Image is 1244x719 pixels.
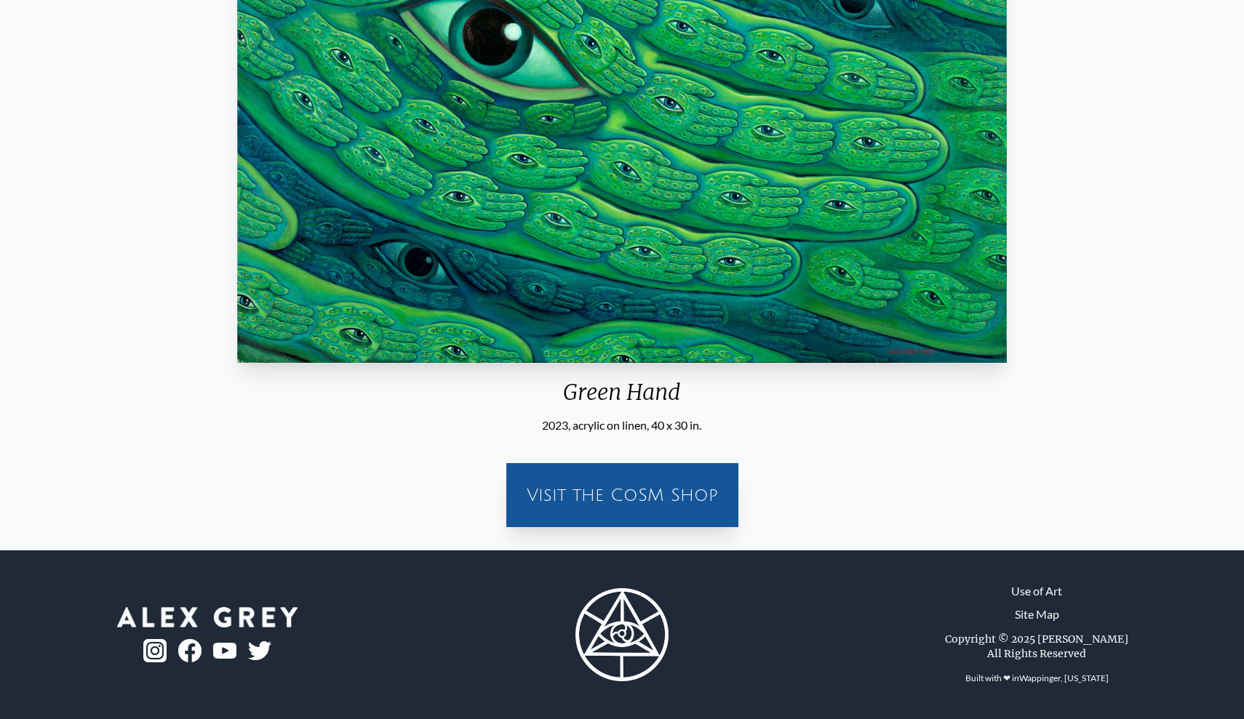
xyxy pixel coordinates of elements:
[515,472,730,518] a: Visit the CoSM Shop
[1019,672,1109,683] a: Wappinger, [US_STATE]
[143,639,167,662] img: ig-logo.png
[213,643,236,659] img: youtube-logo.png
[1011,582,1062,600] a: Use of Art
[945,632,1128,646] div: Copyright © 2025 [PERSON_NAME]
[987,646,1086,661] div: All Rights Reserved
[231,379,1013,417] div: Green Hand
[231,417,1013,434] div: 2023, acrylic on linen, 40 x 30 in.
[178,639,202,662] img: fb-logo.png
[248,641,271,660] img: twitter-logo.png
[1015,606,1059,623] a: Site Map
[960,667,1115,690] div: Built with ❤ in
